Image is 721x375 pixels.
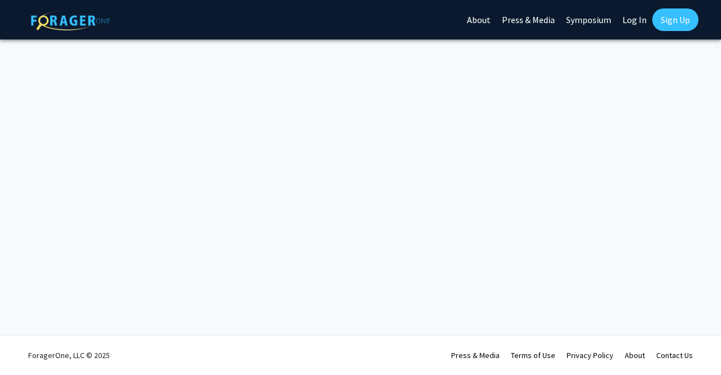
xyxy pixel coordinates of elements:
div: ForagerOne, LLC © 2025 [28,336,110,375]
a: Press & Media [451,350,500,360]
a: Contact Us [656,350,693,360]
a: Sign Up [652,8,698,31]
a: About [625,350,645,360]
img: ForagerOne Logo [31,11,110,30]
a: Terms of Use [511,350,555,360]
a: Privacy Policy [567,350,613,360]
